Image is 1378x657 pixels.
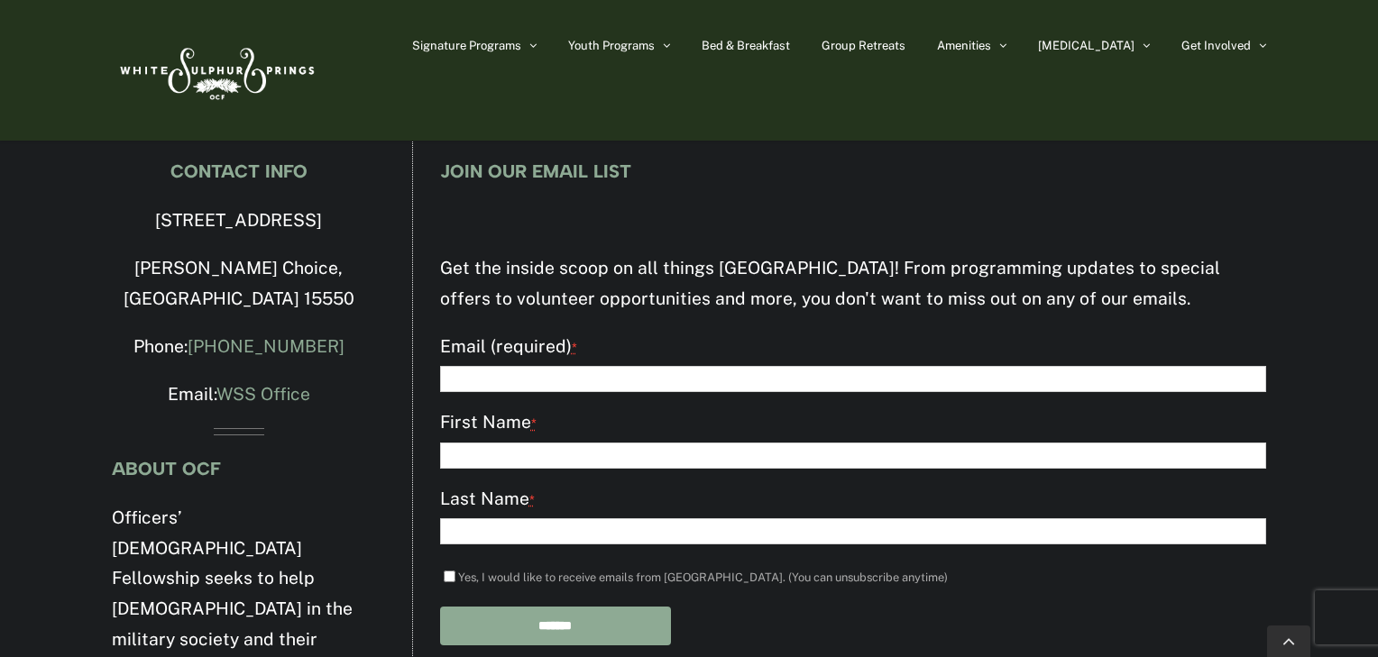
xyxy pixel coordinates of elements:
[702,40,790,51] span: Bed & Breakfast
[440,161,1266,181] h4: JOIN OUR EMAIL LIST
[112,332,366,362] p: Phone:
[531,415,537,431] abbr: required
[440,253,1266,315] p: Get the inside scoop on all things [GEOGRAPHIC_DATA]! From programming updates to special offers ...
[440,407,1266,439] label: First Name
[568,40,655,51] span: Youth Programs
[412,40,521,51] span: Signature Programs
[937,40,991,51] span: Amenities
[112,205,366,236] p: [STREET_ADDRESS]
[112,161,366,181] h4: CONTACT INFO
[822,40,905,51] span: Group Retreats
[188,336,344,356] a: [PHONE_NUMBER]
[112,253,366,315] p: [PERSON_NAME] Choice, [GEOGRAPHIC_DATA] 15550
[440,484,1266,516] label: Last Name
[112,28,319,113] img: White Sulphur Springs Logo
[572,340,577,355] abbr: required
[112,459,366,479] h4: ABOUT OCF
[1181,40,1251,51] span: Get Involved
[1038,40,1135,51] span: [MEDICAL_DATA]
[458,570,948,584] label: Yes, I would like to receive emails from [GEOGRAPHIC_DATA]. (You can unsubscribe anytime)
[112,379,366,410] p: Email:
[529,492,535,507] abbr: required
[440,332,1266,363] label: Email (required)
[216,384,310,404] a: WSS Office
